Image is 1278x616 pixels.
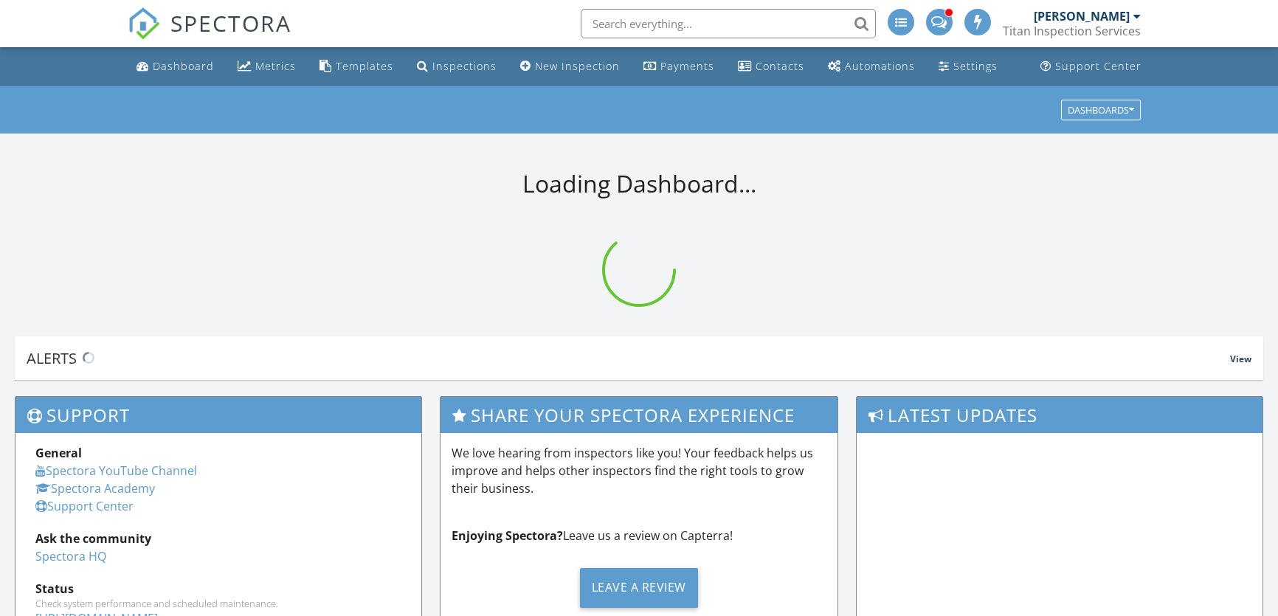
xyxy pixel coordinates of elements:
[35,598,401,609] div: Check system performance and scheduled maintenance.
[131,53,220,80] a: Dashboard
[535,59,620,73] div: New Inspection
[1003,24,1141,38] div: Titan Inspection Services
[1034,9,1130,24] div: [PERSON_NAME]
[452,527,563,544] strong: Enjoying Spectora?
[1230,353,1251,365] span: View
[660,59,714,73] div: Payments
[35,580,401,598] div: Status
[857,397,1263,433] h3: Latest Updates
[35,480,155,496] a: Spectora Academy
[232,53,302,80] a: Metrics
[822,53,921,80] a: Automations (Advanced)
[432,59,497,73] div: Inspections
[35,530,401,547] div: Ask the community
[35,498,134,514] a: Support Center
[35,548,106,564] a: Spectora HQ
[1035,53,1147,80] a: Support Center
[336,59,393,73] div: Templates
[255,59,296,73] div: Metrics
[452,444,826,497] p: We love hearing from inspectors like you! Your feedback helps us improve and helps other inspecto...
[953,59,998,73] div: Settings
[1055,59,1141,73] div: Support Center
[514,53,626,80] a: New Inspection
[756,59,804,73] div: Contacts
[845,59,915,73] div: Automations
[638,53,720,80] a: Payments
[732,53,810,80] a: Contacts
[441,397,837,433] h3: Share Your Spectora Experience
[411,53,502,80] a: Inspections
[128,7,160,40] img: The Best Home Inspection Software - Spectora
[15,397,421,433] h3: Support
[1068,105,1134,115] div: Dashboards
[581,9,876,38] input: Search everything...
[128,20,291,51] a: SPECTORA
[580,568,698,608] div: Leave a Review
[1061,100,1141,120] button: Dashboards
[35,445,82,461] strong: General
[27,348,1230,368] div: Alerts
[933,53,1004,80] a: Settings
[153,59,214,73] div: Dashboard
[170,7,291,38] span: SPECTORA
[35,463,197,479] a: Spectora YouTube Channel
[314,53,399,80] a: Templates
[452,527,826,544] p: Leave us a review on Capterra!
